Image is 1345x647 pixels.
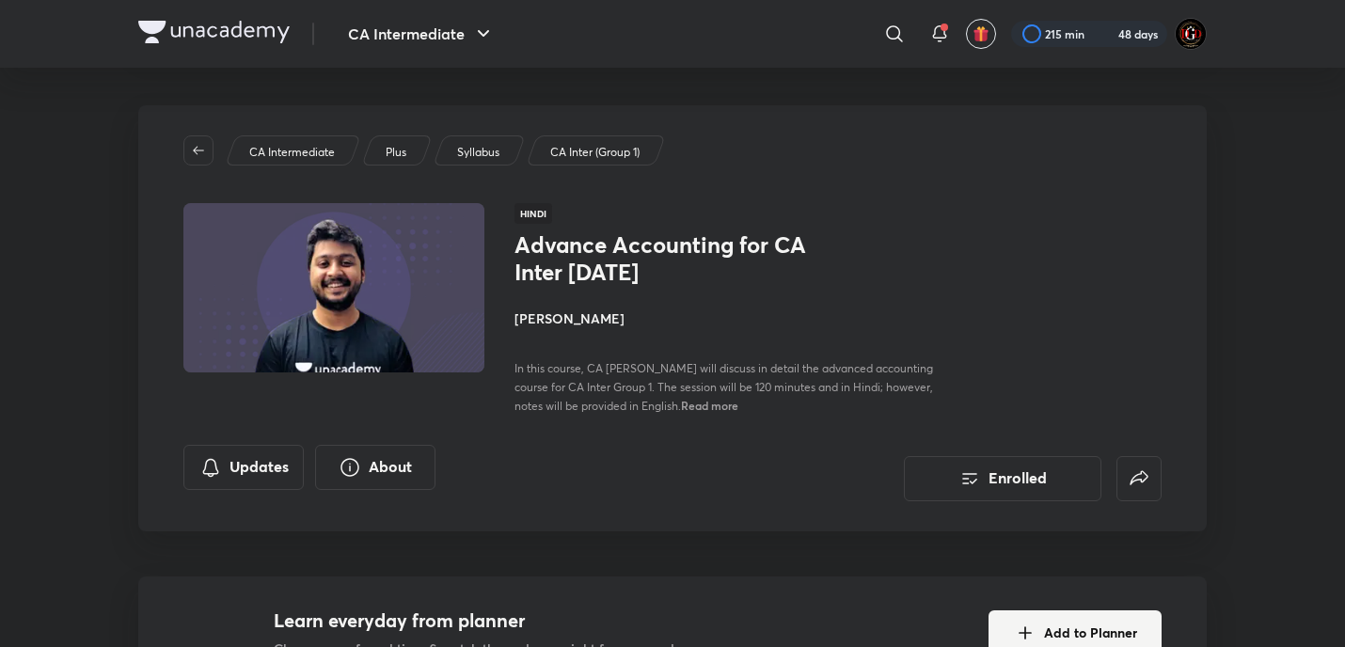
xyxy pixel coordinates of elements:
[138,21,290,43] img: Company Logo
[249,144,335,161] p: CA Intermediate
[1175,18,1207,50] img: DGD°MrBEAN
[550,144,640,161] p: CA Inter (Group 1)
[514,203,552,224] span: Hindi
[514,308,936,328] h4: [PERSON_NAME]
[904,456,1101,501] button: Enrolled
[386,144,406,161] p: Plus
[181,201,487,374] img: Thumbnail
[973,25,989,42] img: avatar
[183,445,304,490] button: Updates
[454,144,503,161] a: Syllabus
[514,361,933,413] span: In this course, CA [PERSON_NAME] will discuss in detail the advanced accounting course for CA Int...
[514,231,822,286] h1: Advance Accounting for CA Inter [DATE]
[337,15,506,53] button: CA Intermediate
[315,445,435,490] button: About
[457,144,499,161] p: Syllabus
[681,398,738,413] span: Read more
[246,144,339,161] a: CA Intermediate
[547,144,643,161] a: CA Inter (Group 1)
[274,607,710,635] h4: Learn everyday from planner
[383,144,410,161] a: Plus
[966,19,996,49] button: avatar
[1116,456,1162,501] button: false
[138,21,290,48] a: Company Logo
[1096,24,1115,43] img: streak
